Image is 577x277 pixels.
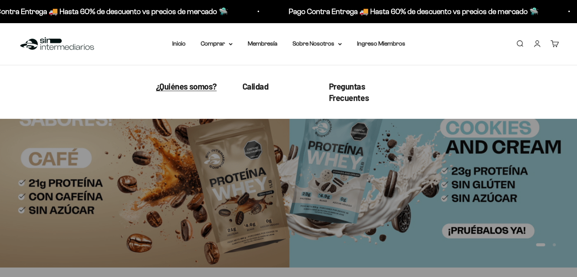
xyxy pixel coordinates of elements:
a: Membresía [248,40,277,47]
a: Ingreso Miembros [357,40,405,47]
a: Preguntas Frecuentes [329,80,397,104]
span: Calidad [242,81,269,91]
summary: Comprar [201,39,233,49]
span: Preguntas Frecuentes [329,81,369,103]
span: ¿Quiénes somos? [156,81,217,91]
a: ¿Quiénes somos? [156,80,217,92]
summary: Sobre Nosotros [292,39,342,49]
p: Pago Contra Entrega 🚚 Hasta 60% de descuento vs precios de mercado 🛸 [289,5,539,17]
a: Inicio [172,40,186,47]
a: Calidad [242,80,269,92]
